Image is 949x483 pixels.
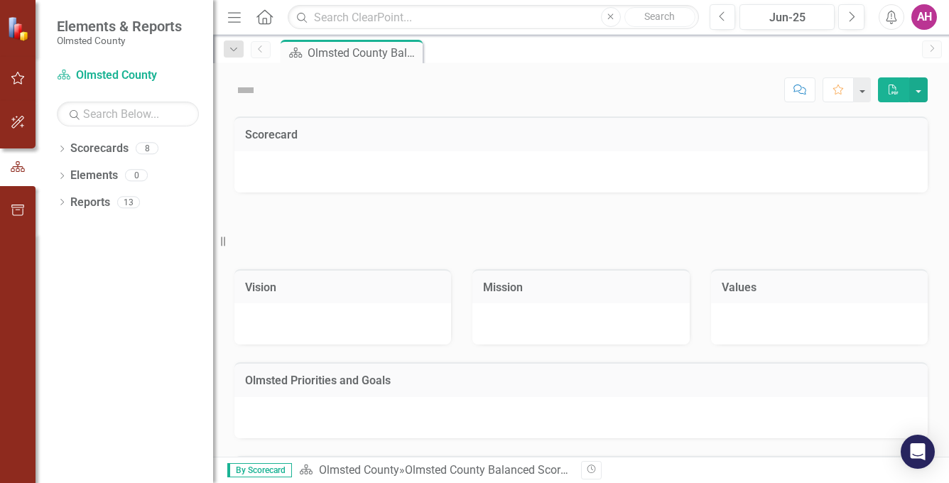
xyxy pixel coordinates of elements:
button: Search [624,7,695,27]
div: Open Intercom Messenger [901,435,935,469]
input: Search Below... [57,102,199,126]
span: By Scorecard [227,463,292,477]
button: Jun-25 [739,4,835,30]
h3: Values [722,281,917,294]
a: Olmsted County [319,463,399,477]
a: Scorecards [70,141,129,157]
h3: Scorecard [245,129,917,141]
a: Olmsted County [57,67,199,84]
a: Elements [70,168,118,184]
img: Not Defined [234,79,257,102]
div: 13 [117,196,140,208]
div: Olmsted County Balanced Scorecard [405,463,588,477]
div: » [299,462,570,479]
div: Jun-25 [744,9,830,26]
h3: Olmsted Priorities and Goals [245,374,917,387]
span: Elements & Reports [57,18,182,35]
h3: Mission [483,281,678,294]
input: Search ClearPoint... [288,5,698,30]
h3: Vision [245,281,440,294]
small: Olmsted County [57,35,182,46]
div: Olmsted County Balanced Scorecard [308,44,419,62]
div: 8 [136,143,158,155]
button: AH [911,4,937,30]
a: Reports [70,195,110,211]
div: 0 [125,170,148,182]
img: ClearPoint Strategy [7,16,32,41]
span: Search [644,11,675,22]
